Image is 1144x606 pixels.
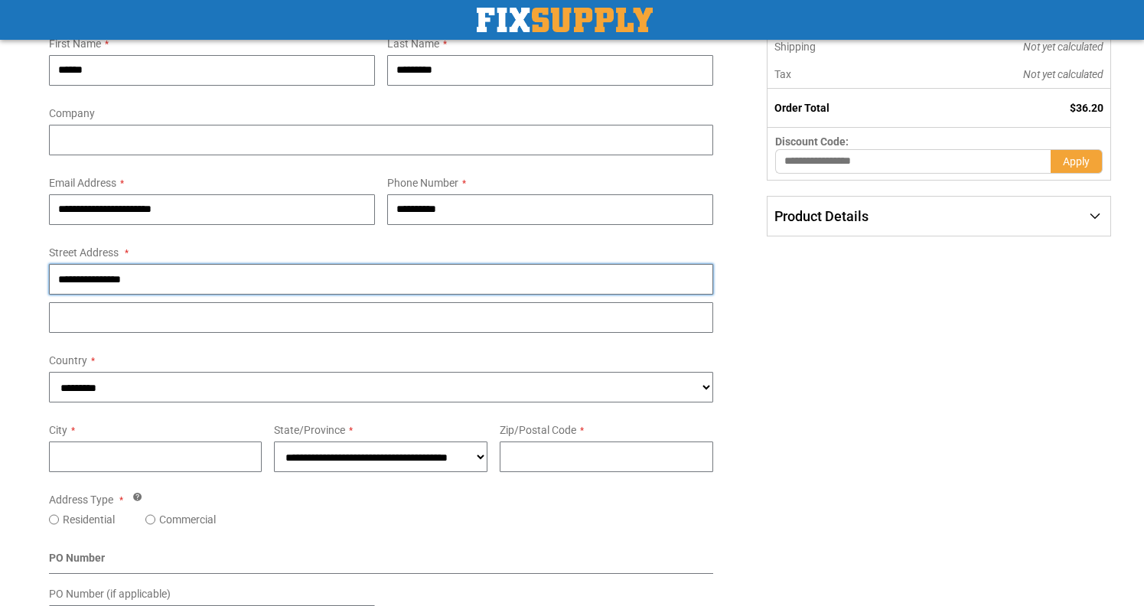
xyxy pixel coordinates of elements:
[159,512,216,527] label: Commercial
[768,60,920,89] th: Tax
[49,37,101,50] span: First Name
[387,177,458,189] span: Phone Number
[49,424,67,436] span: City
[387,37,439,50] span: Last Name
[500,424,576,436] span: Zip/Postal Code
[49,354,87,367] span: Country
[477,8,653,32] img: Fix Industrial Supply
[774,208,869,224] span: Product Details
[477,8,653,32] a: store logo
[1023,41,1103,53] span: Not yet calculated
[49,246,119,259] span: Street Address
[774,102,829,114] strong: Order Total
[774,41,816,53] span: Shipping
[1023,68,1103,80] span: Not yet calculated
[49,107,95,119] span: Company
[775,135,849,148] span: Discount Code:
[1051,149,1103,174] button: Apply
[49,494,113,506] span: Address Type
[1070,102,1103,114] span: $36.20
[274,424,345,436] span: State/Province
[1063,155,1090,168] span: Apply
[49,550,714,574] div: PO Number
[49,177,116,189] span: Email Address
[49,588,171,600] span: PO Number (if applicable)
[63,512,115,527] label: Residential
